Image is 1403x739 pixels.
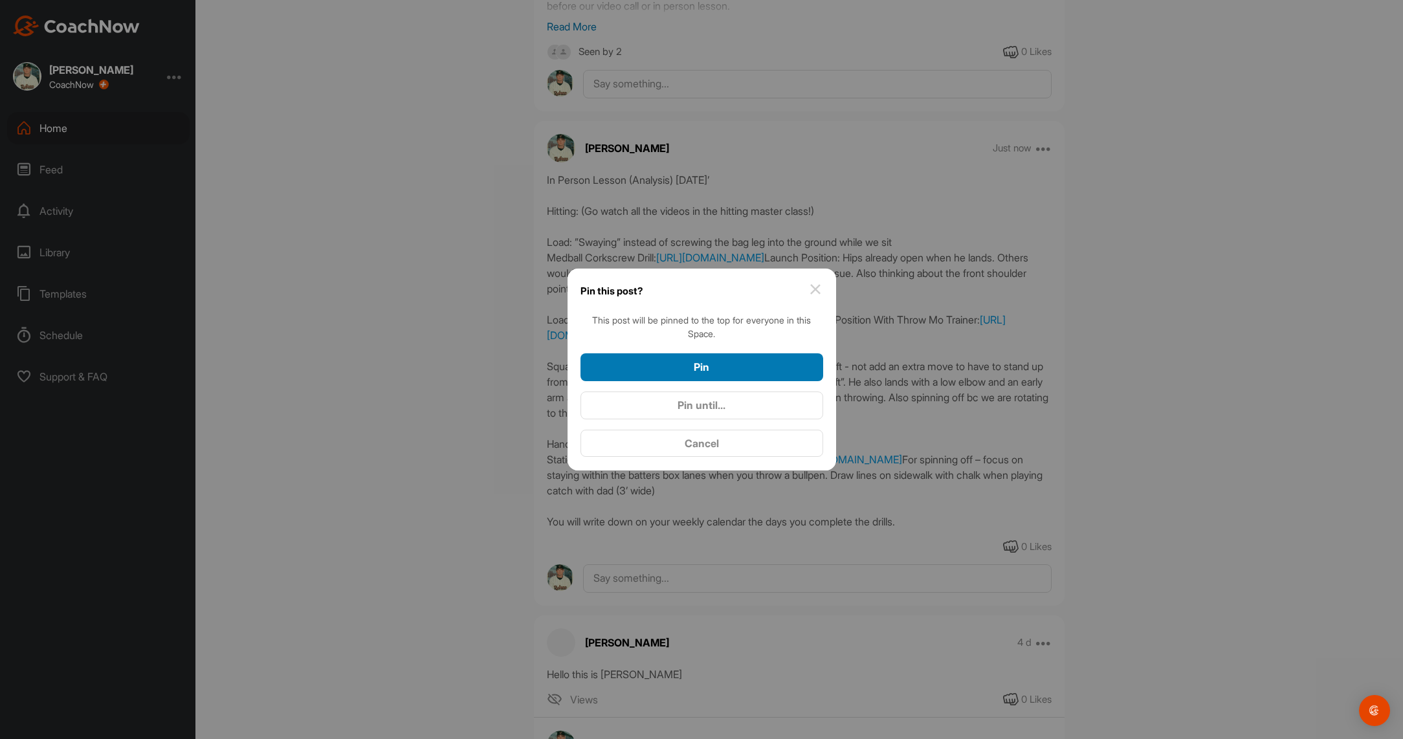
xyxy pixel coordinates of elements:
button: Pin [580,353,823,381]
div: This post will be pinned to the top for everyone in this Space. [580,313,823,340]
div: Open Intercom Messenger [1359,695,1390,726]
img: close [808,281,823,297]
button: Pin until... [580,392,823,419]
span: Pin until... [678,399,725,412]
h1: Pin this post? [580,281,643,300]
button: Cancel [580,430,823,458]
span: Cancel [685,437,719,450]
span: Pin [694,360,709,373]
